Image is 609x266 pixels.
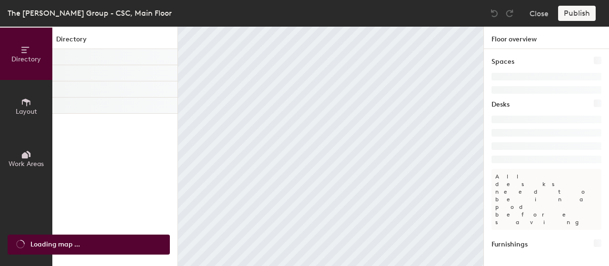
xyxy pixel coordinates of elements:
[11,55,41,63] span: Directory
[178,27,483,266] canvas: Map
[30,239,80,250] span: Loading map ...
[491,99,510,110] h1: Desks
[530,6,549,21] button: Close
[505,9,514,18] img: Redo
[491,239,528,250] h1: Furnishings
[16,108,37,116] span: Layout
[484,27,609,49] h1: Floor overview
[52,34,177,49] h1: Directory
[491,57,514,67] h1: Spaces
[8,7,172,19] div: The [PERSON_NAME] Group - CSC, Main Floor
[490,9,499,18] img: Undo
[9,160,44,168] span: Work Areas
[491,169,601,230] p: All desks need to be in a pod before saving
